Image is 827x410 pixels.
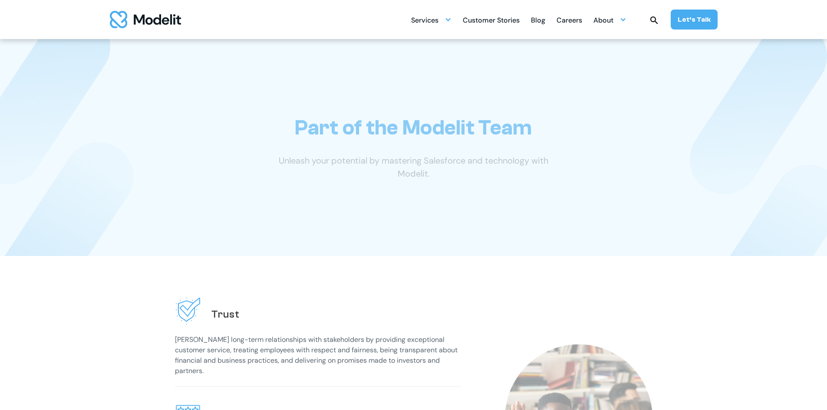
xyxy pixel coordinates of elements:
[211,308,240,321] h2: Trust
[593,13,613,30] div: About
[411,13,438,30] div: Services
[463,11,520,28] a: Customer Stories
[463,13,520,30] div: Customer Stories
[175,335,461,376] p: [PERSON_NAME] long-term relationships with stakeholders by providing exceptional customer service...
[295,115,532,140] h1: Part of the Modelit Team
[531,13,545,30] div: Blog
[264,154,563,180] p: Unleash your potential by mastering Salesforce and technology with Modelit.
[671,10,718,30] a: Let’s Talk
[531,11,545,28] a: Blog
[557,11,582,28] a: Careers
[593,11,626,28] div: About
[557,13,582,30] div: Careers
[110,11,181,28] img: modelit logo
[411,11,451,28] div: Services
[110,11,181,28] a: home
[678,15,711,24] div: Let’s Talk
